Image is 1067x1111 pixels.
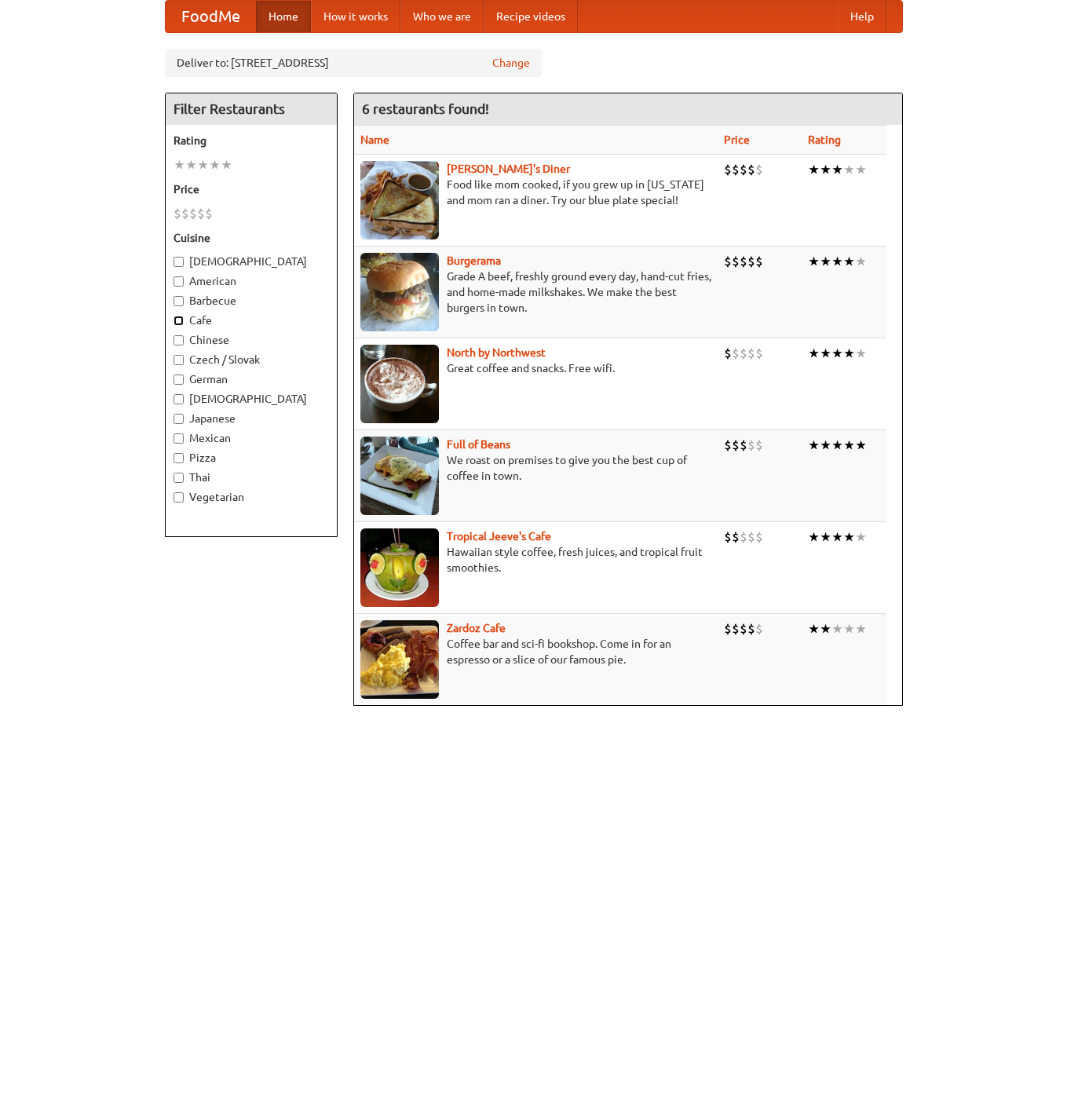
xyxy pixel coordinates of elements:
[209,156,221,174] li: ★
[174,391,329,407] label: [DEMOGRAPHIC_DATA]
[256,1,311,32] a: Home
[724,620,732,638] li: $
[174,355,184,365] input: Czech / Slovak
[820,437,831,454] li: ★
[808,133,841,146] a: Rating
[820,253,831,270] li: ★
[755,345,763,362] li: $
[174,335,184,345] input: Chinese
[174,273,329,289] label: American
[808,161,820,178] li: ★
[740,345,747,362] li: $
[181,205,189,222] li: $
[724,253,732,270] li: $
[808,345,820,362] li: ★
[447,254,501,267] a: Burgerama
[360,161,439,239] img: sallys.jpg
[166,93,337,125] h4: Filter Restaurants
[820,161,831,178] li: ★
[174,133,329,148] h5: Rating
[724,528,732,546] li: $
[855,437,867,454] li: ★
[174,230,329,246] h5: Cuisine
[855,161,867,178] li: ★
[174,371,329,387] label: German
[740,437,747,454] li: $
[820,345,831,362] li: ★
[447,163,570,175] b: [PERSON_NAME]'s Diner
[174,276,184,287] input: American
[174,375,184,385] input: German
[165,49,542,77] div: Deliver to: [STREET_ADDRESS]
[831,620,843,638] li: ★
[185,156,197,174] li: ★
[838,1,886,32] a: Help
[755,437,763,454] li: $
[197,156,209,174] li: ★
[831,437,843,454] li: ★
[174,156,185,174] li: ★
[732,528,740,546] li: $
[447,438,510,451] a: Full of Beans
[174,394,184,404] input: [DEMOGRAPHIC_DATA]
[820,528,831,546] li: ★
[808,437,820,454] li: ★
[831,345,843,362] li: ★
[447,530,551,543] a: Tropical Jeeve's Cafe
[831,253,843,270] li: ★
[724,133,750,146] a: Price
[724,437,732,454] li: $
[360,528,439,607] img: jeeves.jpg
[360,452,711,484] p: We roast on premises to give you the best cup of coffee in town.
[724,345,732,362] li: $
[740,528,747,546] li: $
[740,161,747,178] li: $
[174,473,184,483] input: Thai
[360,133,389,146] a: Name
[447,346,546,359] a: North by Northwest
[174,430,329,446] label: Mexican
[808,620,820,638] li: ★
[205,205,213,222] li: $
[732,345,740,362] li: $
[360,177,711,208] p: Food like mom cooked, if you grew up in [US_STATE] and mom ran a diner. Try our blue plate special!
[360,269,711,316] p: Grade A beef, freshly ground every day, hand-cut fries, and home-made milkshakes. We make the bes...
[484,1,578,32] a: Recipe videos
[174,296,184,306] input: Barbecue
[724,161,732,178] li: $
[174,332,329,348] label: Chinese
[360,636,711,667] p: Coffee bar and sci-fi bookshop. Come in for an espresso or a slice of our famous pie.
[400,1,484,32] a: Who we are
[360,544,711,576] p: Hawaiian style coffee, fresh juices, and tropical fruit smoothies.
[732,161,740,178] li: $
[843,345,855,362] li: ★
[311,1,400,32] a: How it works
[747,253,755,270] li: $
[221,156,232,174] li: ★
[740,620,747,638] li: $
[189,205,197,222] li: $
[174,293,329,309] label: Barbecue
[360,437,439,515] img: beans.jpg
[174,470,329,485] label: Thai
[843,161,855,178] li: ★
[808,253,820,270] li: ★
[755,620,763,638] li: $
[755,161,763,178] li: $
[820,620,831,638] li: ★
[174,205,181,222] li: $
[174,411,329,426] label: Japanese
[174,316,184,326] input: Cafe
[732,253,740,270] li: $
[843,528,855,546] li: ★
[740,253,747,270] li: $
[197,205,205,222] li: $
[174,254,329,269] label: [DEMOGRAPHIC_DATA]
[831,161,843,178] li: ★
[755,528,763,546] li: $
[360,253,439,331] img: burgerama.jpg
[831,528,843,546] li: ★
